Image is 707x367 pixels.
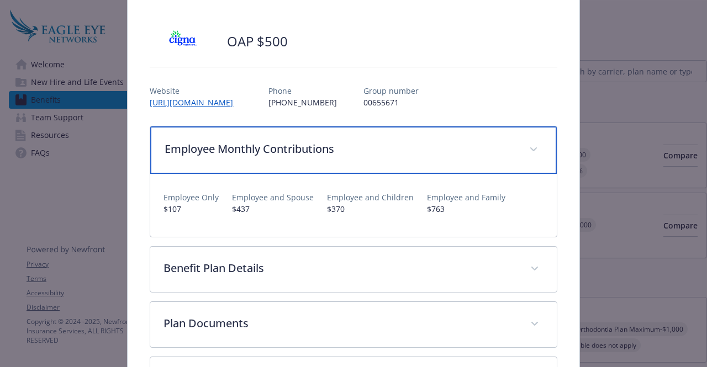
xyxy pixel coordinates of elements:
p: $763 [427,203,505,215]
a: [URL][DOMAIN_NAME] [150,97,242,108]
p: Employee and Family [427,192,505,203]
p: Employee and Children [327,192,414,203]
div: Benefit Plan Details [150,247,556,292]
p: Phone [268,85,337,97]
p: Plan Documents [163,315,516,332]
p: Group number [363,85,419,97]
p: Employee and Spouse [232,192,314,203]
p: $107 [163,203,219,215]
p: Benefit Plan Details [163,260,516,276]
div: Plan Documents [150,302,556,347]
p: Website [150,85,242,97]
p: 00655671 [363,97,419,108]
p: [PHONE_NUMBER] [268,97,337,108]
p: Employee Only [163,192,219,203]
img: CIGNA [150,25,216,58]
div: Employee Monthly Contributions [150,126,556,174]
p: $437 [232,203,314,215]
p: Employee Monthly Contributions [165,141,515,157]
h2: OAP $500 [227,32,288,51]
div: Employee Monthly Contributions [150,174,556,237]
p: $370 [327,203,414,215]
